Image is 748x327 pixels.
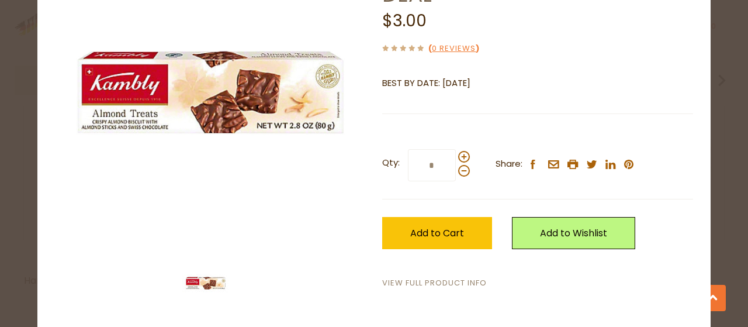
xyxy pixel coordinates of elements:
[512,217,635,249] a: Add to Wishlist
[382,76,693,91] p: BEST BY DATE: [DATE]
[382,217,492,249] button: Add to Cart
[182,260,229,307] img: Kambly Almond Treats
[382,277,487,290] a: View Full Product Info
[410,226,464,240] span: Add to Cart
[382,9,427,32] span: $3.00
[496,157,522,171] span: Share:
[408,149,456,181] input: Qty:
[382,156,400,170] strong: Qty:
[428,43,479,54] span: ( )
[432,43,476,55] a: 0 Reviews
